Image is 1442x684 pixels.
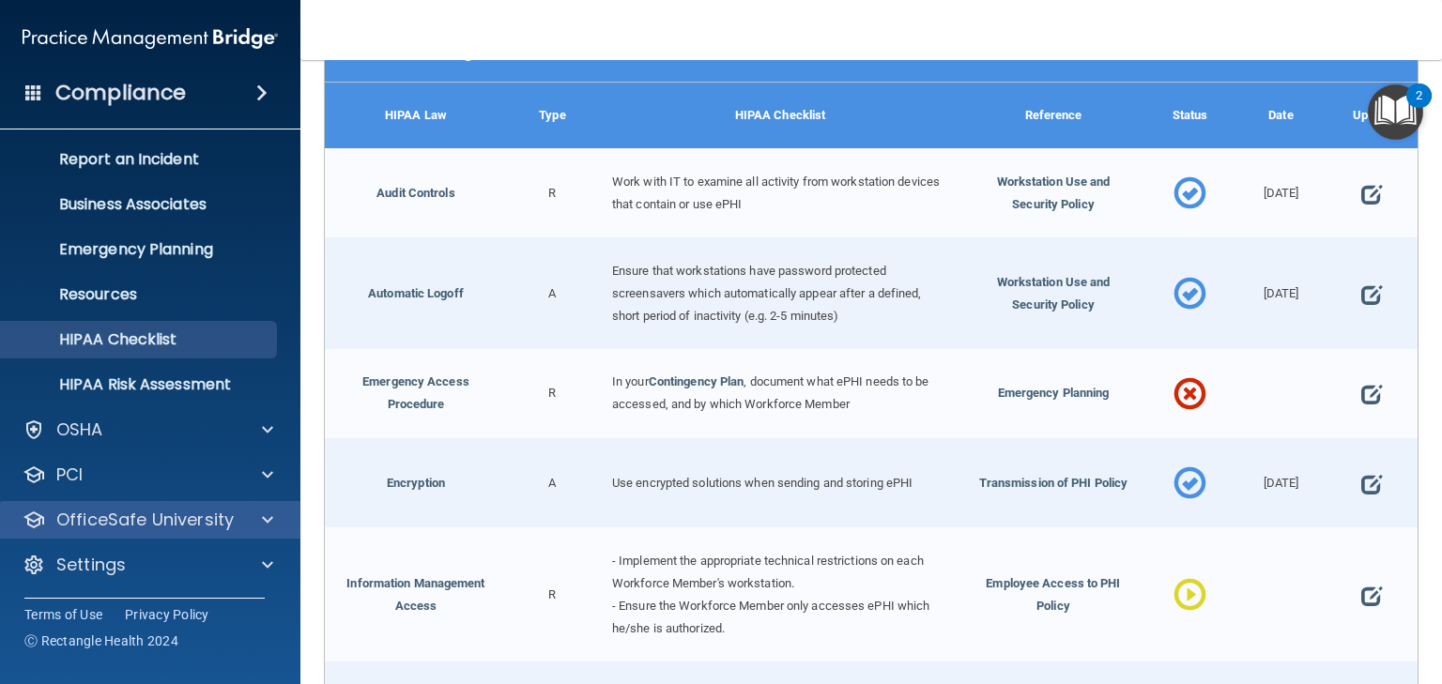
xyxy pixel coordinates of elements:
[23,464,273,486] a: PCI
[56,464,83,486] p: PCI
[23,418,273,441] a: OSHA
[612,175,940,211] span: Work with IT to examine all activity from workstation devices that contain or use ePHI
[1235,237,1327,348] div: [DATE]
[12,240,268,259] p: Emergency Planning
[507,148,598,237] div: R
[1235,83,1327,149] div: Date
[56,418,103,441] p: OSHA
[507,527,598,661] div: R
[362,374,469,411] a: Emergency Access Procedure
[612,599,929,635] span: - Ensure the Workforce Member only accesses ePHI which he/she is authorized.
[997,175,1111,211] span: Workstation Use and Security Policy
[1235,148,1327,237] div: [DATE]
[368,286,464,300] a: Automatic Logoff
[23,554,273,576] a: Settings
[1368,84,1423,140] button: Open Resource Center, 2 new notifications
[376,186,454,200] a: Audit Controls
[24,631,178,650] span: Ⓒ Rectangle Health 2024
[612,476,913,490] span: Use encrypted solutions when sending and storing ePHI
[24,605,102,624] a: Terms of Use
[507,237,598,348] div: A
[507,438,598,527] div: A
[339,40,1130,61] h5: Technical Safeguards
[997,275,1111,312] span: Workstation Use and Security Policy
[12,285,268,304] p: Resources
[612,554,924,590] span: - Implement the appropriate technical restrictions on each Workforce Member's workstation.
[598,83,962,149] div: HIPAA Checklist
[1327,83,1418,149] div: Update
[649,374,744,388] a: Contingency Plan
[507,83,598,149] div: Type
[56,554,126,576] p: Settings
[962,83,1144,149] div: Reference
[986,576,1120,613] span: Employee Access to PHI Policy
[1416,96,1422,120] div: 2
[1235,438,1327,527] div: [DATE]
[612,374,649,388] span: In your
[125,605,209,624] a: Privacy Policy
[979,476,1128,490] span: Transmission of PHI Policy
[12,150,268,169] p: Report an Incident
[346,576,484,613] a: Information Management Access
[23,509,273,531] a: OfficeSafe University
[56,509,234,531] p: OfficeSafe University
[325,83,507,149] div: HIPAA Law
[12,330,268,349] p: HIPAA Checklist
[1144,83,1235,149] div: Status
[387,476,445,490] a: Encryption
[23,20,278,57] img: PMB logo
[55,80,186,106] h4: Compliance
[507,349,598,438] div: R
[998,386,1110,400] span: Emergency Planning
[612,264,922,323] span: Ensure that workstations have password protected screensavers which automatically appear after a ...
[12,195,268,214] p: Business Associates
[12,375,268,394] p: HIPAA Risk Assessment
[612,374,929,411] span: , document what ePHI needs to be accessed, and by which Workforce Member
